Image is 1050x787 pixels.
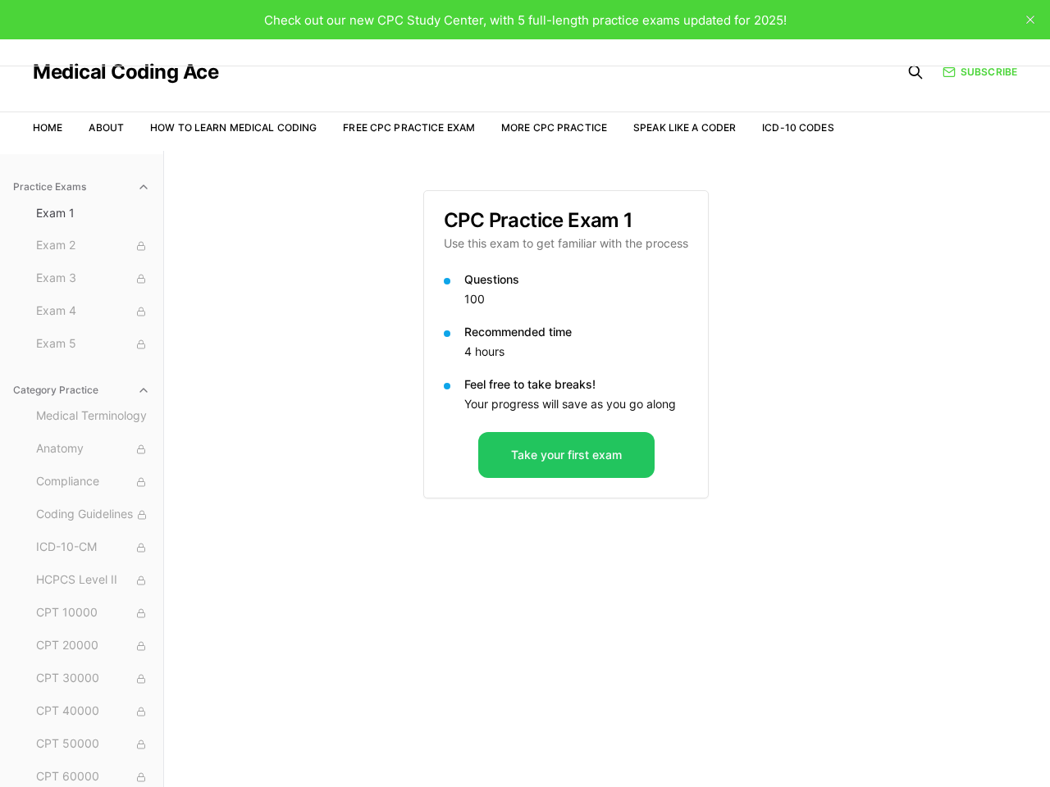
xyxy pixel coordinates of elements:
[36,440,150,458] span: Anatomy
[30,666,157,692] button: CPT 30000
[36,604,150,622] span: CPT 10000
[343,121,475,134] a: Free CPC Practice Exam
[150,121,317,134] a: How to Learn Medical Coding
[464,343,688,360] p: 4 hours
[30,698,157,725] button: CPT 40000
[30,200,157,226] button: Exam 1
[36,506,150,524] span: Coding Guidelines
[464,271,688,288] p: Questions
[501,121,607,134] a: More CPC Practice
[36,768,150,786] span: CPT 60000
[264,12,787,28] span: Check out our new CPC Study Center, with 5 full-length practice exams updated for 2025!
[30,633,157,659] button: CPT 20000
[33,62,218,82] a: Medical Coding Ace
[89,121,124,134] a: About
[36,637,150,655] span: CPT 20000
[36,205,150,221] span: Exam 1
[762,121,833,134] a: ICD-10 Codes
[36,735,150,753] span: CPT 50000
[633,121,736,134] a: Speak Like a Coder
[36,237,150,255] span: Exam 2
[1017,7,1043,33] button: close
[943,65,1017,80] a: Subscribe
[30,233,157,259] button: Exam 2
[478,432,655,478] button: Take your first exam
[36,303,150,321] span: Exam 4
[33,121,62,134] a: Home
[36,670,150,688] span: CPT 30000
[30,600,157,626] button: CPT 10000
[464,396,688,412] p: Your progress will save as you go along
[444,211,688,230] h3: CPC Practice Exam 1
[36,335,150,353] span: Exam 5
[30,469,157,495] button: Compliance
[30,731,157,757] button: CPT 50000
[30,436,157,462] button: Anatomy
[30,502,157,528] button: Coding Guidelines
[30,298,157,325] button: Exam 4
[30,331,157,357] button: Exam 5
[7,174,157,200] button: Practice Exams
[30,266,157,292] button: Exam 3
[36,571,150,589] span: HCPCS Level II
[30,567,157,594] button: HCPCS Level II
[36,407,150,425] span: Medical Terminology
[36,703,150,721] span: CPT 40000
[36,473,150,491] span: Compliance
[30,535,157,561] button: ICD-10-CM
[464,376,688,393] p: Feel free to take breaks!
[7,377,157,403] button: Category Practice
[36,539,150,557] span: ICD-10-CM
[464,291,688,307] p: 100
[444,235,688,252] p: Use this exam to get familiar with the process
[464,324,688,340] p: Recommended time
[36,270,150,288] span: Exam 3
[30,403,157,430] button: Medical Terminology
